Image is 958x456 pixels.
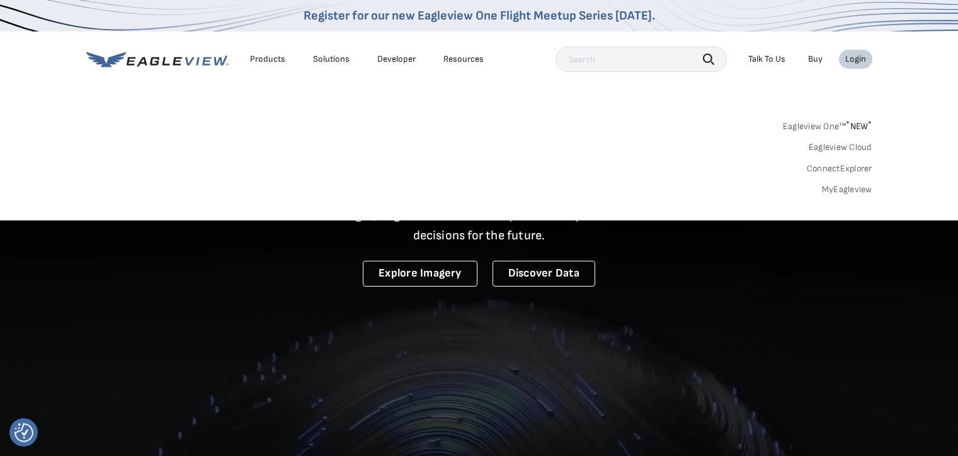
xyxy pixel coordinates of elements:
[250,54,285,65] div: Products
[313,54,350,65] div: Solutions
[304,8,655,23] a: Register for our new Eagleview One Flight Meetup Series [DATE].
[783,117,872,132] a: Eagleview One™*NEW*
[377,54,416,65] a: Developer
[808,54,823,65] a: Buy
[363,261,477,287] a: Explore Imagery
[443,54,484,65] div: Resources
[809,142,872,153] a: Eagleview Cloud
[14,423,33,442] button: Consent Preferences
[556,47,727,72] input: Search
[807,163,872,174] a: ConnectExplorer
[748,54,785,65] div: Talk To Us
[822,184,872,195] a: MyEagleview
[846,121,872,132] span: NEW
[845,54,866,65] div: Login
[14,423,33,442] img: Revisit consent button
[493,261,595,287] a: Discover Data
